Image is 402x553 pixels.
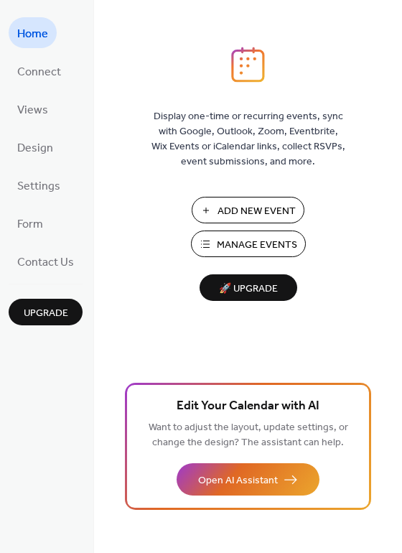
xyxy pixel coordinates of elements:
[17,213,43,236] span: Form
[200,274,297,301] button: 🚀 Upgrade
[231,47,264,83] img: logo_icon.svg
[149,418,348,452] span: Want to adjust the layout, update settings, or change the design? The assistant can help.
[218,204,296,219] span: Add New Event
[191,231,306,257] button: Manage Events
[17,175,60,197] span: Settings
[177,396,319,417] span: Edit Your Calendar with AI
[24,306,68,321] span: Upgrade
[17,99,48,121] span: Views
[177,463,319,496] button: Open AI Assistant
[9,169,69,200] a: Settings
[9,55,70,86] a: Connect
[9,299,83,325] button: Upgrade
[9,17,57,48] a: Home
[17,137,53,159] span: Design
[17,61,61,83] span: Connect
[9,93,57,124] a: Views
[217,238,297,253] span: Manage Events
[9,131,62,162] a: Design
[192,197,304,223] button: Add New Event
[9,246,83,276] a: Contact Us
[17,23,48,45] span: Home
[208,279,289,299] span: 🚀 Upgrade
[151,109,345,169] span: Display one-time or recurring events, sync with Google, Outlook, Zoom, Eventbrite, Wix Events or ...
[17,251,74,274] span: Contact Us
[198,473,278,488] span: Open AI Assistant
[9,208,52,238] a: Form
